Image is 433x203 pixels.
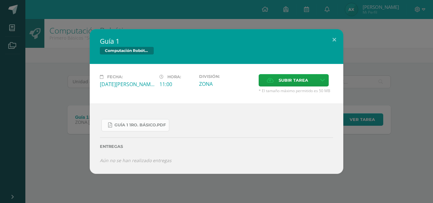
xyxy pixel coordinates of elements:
[100,37,333,46] h2: Guía 1
[199,74,254,79] label: División:
[114,123,166,128] span: Guía 1 1ro. Básico.pdf
[199,80,254,87] div: ZONA
[325,29,343,51] button: Close (Esc)
[167,74,181,79] span: Hora:
[100,47,154,54] span: Computación Robótica
[100,144,333,149] label: Entregas
[100,157,171,163] i: Aún no se han realizado entregas
[279,74,308,86] span: Subir tarea
[259,88,333,93] span: * El tamaño máximo permitido es 50 MB
[101,119,169,131] a: Guía 1 1ro. Básico.pdf
[107,74,123,79] span: Fecha:
[100,81,154,88] div: [DATE][PERSON_NAME]
[159,81,194,88] div: 11:00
